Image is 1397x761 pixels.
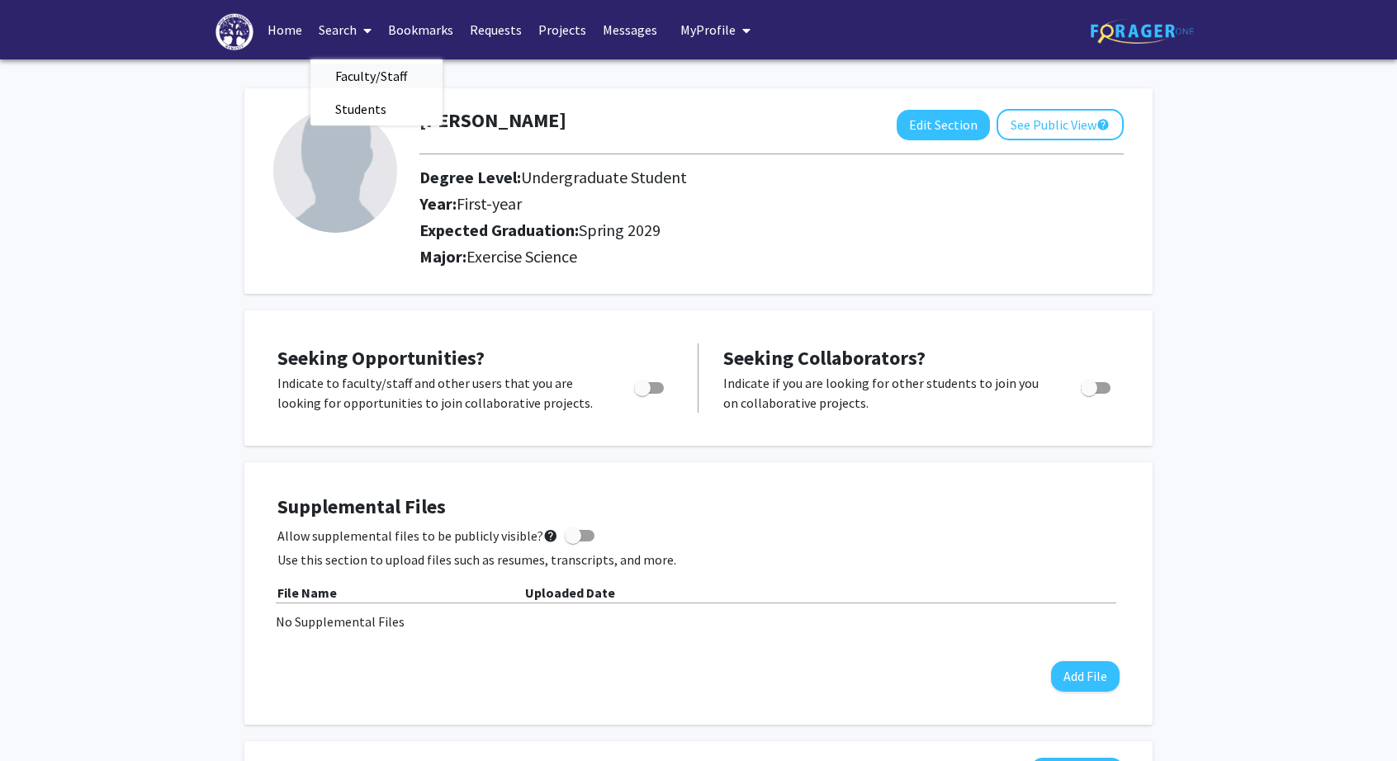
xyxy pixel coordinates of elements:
div: Toggle [1074,373,1120,398]
a: Students [310,97,443,121]
b: Uploaded Date [525,584,615,601]
span: Students [310,92,411,125]
button: Add File [1051,661,1120,692]
img: High Point University Logo [215,13,253,50]
h2: Major: [419,247,1124,267]
span: First-year [457,193,522,214]
button: See Public View [997,109,1124,140]
span: Spring 2029 [579,220,661,240]
mat-icon: help [543,526,558,546]
span: Allow supplemental files to be publicly visible? [277,526,558,546]
a: Faculty/Staff [310,64,443,88]
a: Requests [462,1,530,59]
span: Seeking Collaborators? [723,345,926,371]
button: Edit Section [897,110,990,140]
iframe: Chat [12,687,70,749]
h4: Supplemental Files [277,495,1120,519]
span: Exercise Science [466,246,577,267]
span: My Profile [680,21,736,38]
h2: Degree Level: [419,168,1080,187]
h2: Expected Graduation: [419,220,1080,240]
p: Indicate if you are looking for other students to join you on collaborative projects. [723,373,1049,413]
a: Home [259,1,310,59]
div: Toggle [627,373,673,398]
span: Seeking Opportunities? [277,345,485,371]
p: Use this section to upload files such as resumes, transcripts, and more. [277,550,1120,570]
img: ForagerOne Logo [1091,18,1194,44]
div: No Supplemental Files [276,612,1121,631]
a: Messages [594,1,665,59]
h1: [PERSON_NAME] [419,109,566,133]
a: Search [310,1,380,59]
mat-icon: help [1096,115,1110,135]
h2: Year: [419,194,1080,214]
a: Projects [530,1,594,59]
b: File Name [277,584,337,601]
p: Indicate to faculty/staff and other users that you are looking for opportunities to join collabor... [277,373,603,413]
span: Faculty/Staff [310,59,432,92]
img: Profile Picture [273,109,397,233]
span: Undergraduate Student [521,167,687,187]
a: Bookmarks [380,1,462,59]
